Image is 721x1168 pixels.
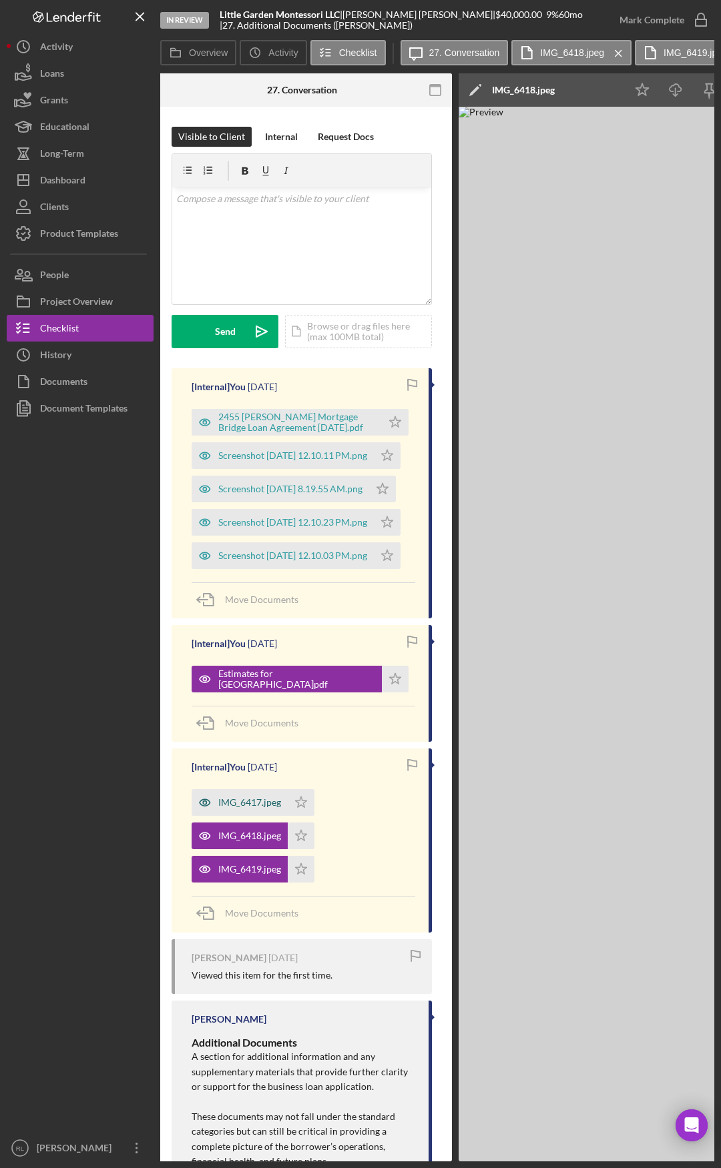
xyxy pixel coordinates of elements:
button: IMG_6418.jpeg [192,822,314,849]
button: Visible to Client [172,127,252,147]
div: In Review [160,12,209,29]
button: Loans [7,60,154,87]
span: Move Documents [225,594,298,605]
div: IMG_6417.jpeg [218,797,281,808]
div: [Internal] You [192,762,246,772]
button: Estimates for [GEOGRAPHIC_DATA]pdf [192,666,409,692]
button: Internal [258,127,304,147]
div: Educational [40,113,89,143]
div: [PERSON_NAME] [33,1135,120,1165]
div: 9 % [546,9,559,20]
button: Clients [7,193,154,220]
div: People [40,261,69,291]
div: Clients [40,193,69,223]
div: | 27. Additional Documents ([PERSON_NAME]) [220,20,413,31]
button: Checklist [310,40,386,65]
button: Request Docs [311,127,381,147]
button: IMG_6418.jpeg [511,40,632,65]
div: Screenshot [DATE] 12.10.03 PM.png [218,550,367,561]
div: Screenshot [DATE] 12.10.23 PM.png [218,517,367,528]
a: Grants [7,87,154,113]
button: RL[PERSON_NAME] [7,1135,154,1161]
button: Educational [7,113,154,140]
div: Product Templates [40,220,118,250]
button: Screenshot [DATE] 12.10.03 PM.png [192,542,401,569]
div: [Internal] You [192,638,246,649]
time: 2025-07-15 17:44 [248,638,277,649]
div: Grants [40,87,68,117]
button: Activity [7,33,154,60]
button: IMG_6417.jpeg [192,789,314,816]
label: Overview [189,47,228,58]
div: Screenshot [DATE] 8.19.55 AM.png [218,484,363,494]
button: Move Documents [192,583,312,616]
button: Screenshot [DATE] 12.10.11 PM.png [192,442,401,469]
label: Activity [268,47,298,58]
label: 27. Conversation [429,47,500,58]
div: History [40,342,71,372]
div: $40,000.00 [495,9,546,20]
button: Move Documents [192,897,312,930]
div: Project Overview [40,288,113,318]
div: Screenshot [DATE] 12.10.11 PM.png [218,450,367,461]
text: RL [16,1145,25,1152]
label: IMG_6418.jpeg [540,47,604,58]
button: History [7,342,154,368]
span: Move Documents [225,717,298,728]
time: 2025-07-11 16:24 [248,762,277,772]
button: Overview [160,40,236,65]
button: Documents [7,368,154,395]
button: Project Overview [7,288,154,315]
button: 2455 [PERSON_NAME] Mortgage Bridge Loan Agreement [DATE].pdf [192,409,409,436]
time: 2025-07-16 21:30 [248,382,277,392]
div: Send [215,315,236,348]
button: Send [172,315,278,348]
div: Activity [40,33,73,63]
div: 2455 [PERSON_NAME] Mortgage Bridge Loan Agreement [DATE].pdf [218,412,375,433]
button: Document Templates [7,395,154,422]
button: Product Templates [7,220,154,247]
div: IMG_6418.jpeg [218,830,281,841]
div: Long-Term [40,140,84,170]
a: Checklist [7,315,154,342]
time: 2025-06-17 15:35 [268,953,298,963]
span: Move Documents [225,907,298,919]
button: People [7,261,154,288]
div: Internal [265,127,298,147]
b: Little Garden Montessori LLC [220,9,340,20]
div: Document Templates [40,395,128,425]
div: | [220,9,342,20]
strong: Additional Documents [192,1036,297,1049]
div: 27. Conversation [267,85,337,95]
button: Move Documents [192,706,312,740]
div: Open Intercom Messenger [676,1109,708,1141]
div: [Internal] You [192,382,246,392]
div: Checklist [40,315,79,345]
p: A section for additional information and any supplementary materials that provide further clarity... [192,1049,415,1094]
a: Long-Term [7,140,154,167]
button: Dashboard [7,167,154,193]
div: Loans [40,60,64,90]
div: IMG_6418.jpeg [492,85,555,95]
div: Request Docs [318,127,374,147]
button: 27. Conversation [401,40,509,65]
button: Screenshot [DATE] 12.10.23 PM.png [192,509,401,536]
div: Mark Complete [620,7,684,33]
label: Checklist [339,47,377,58]
div: [PERSON_NAME] [192,1014,266,1025]
button: Screenshot [DATE] 8.19.55 AM.png [192,476,396,502]
div: Visible to Client [178,127,245,147]
div: 60 mo [559,9,583,20]
div: Documents [40,368,87,398]
div: IMG_6419.jpeg [218,864,281,874]
div: Estimates for [GEOGRAPHIC_DATA]pdf [218,668,375,690]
